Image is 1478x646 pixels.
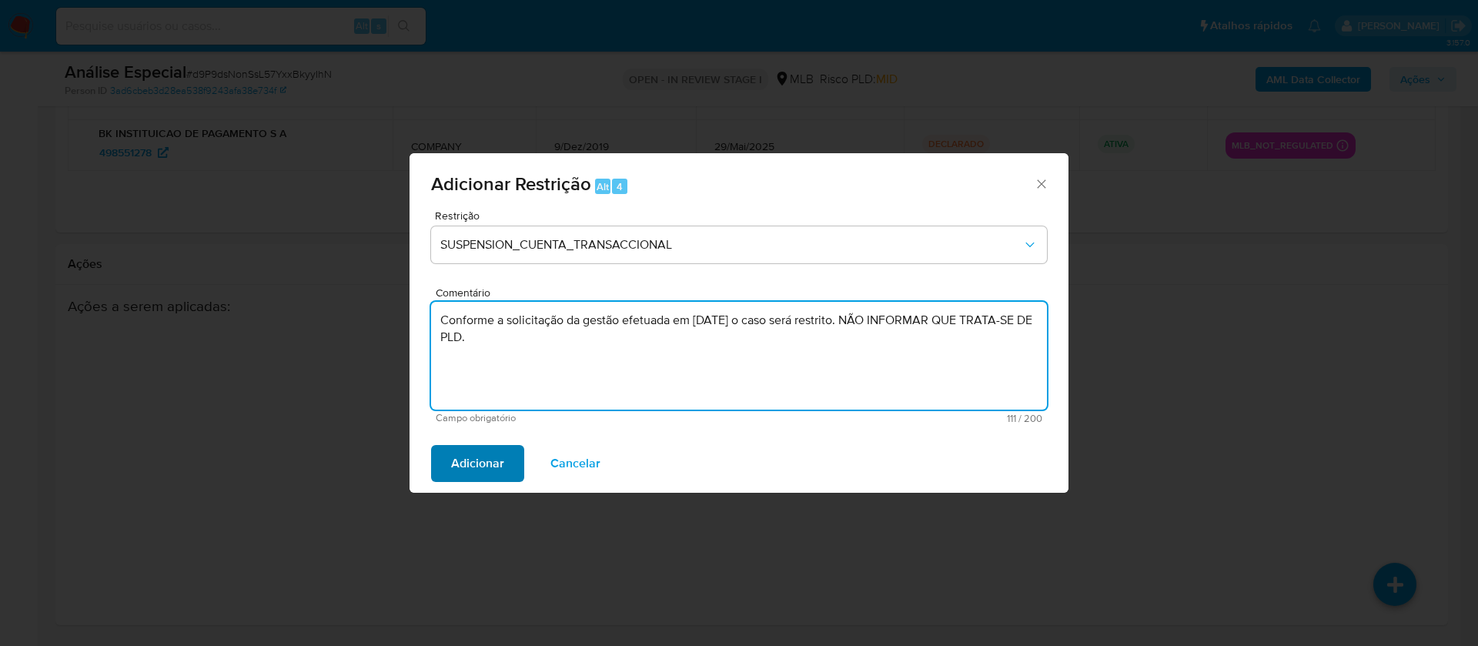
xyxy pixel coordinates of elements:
[435,210,1051,221] span: Restrição
[436,287,1052,299] span: Comentário
[431,302,1047,410] textarea: Conforme a solicitação da gestão efetuada em [DATE] o caso será restrito. NÃO INFORMAR QUE TRATA-...
[1034,176,1048,190] button: Fechar a janela
[431,445,524,482] button: Adicionar
[739,413,1042,423] span: Máximo de 200 caracteres
[451,447,504,480] span: Adicionar
[436,413,739,423] span: Campo obrigatório
[550,447,600,480] span: Cancelar
[530,445,620,482] button: Cancelar
[597,179,609,194] span: Alt
[440,237,1022,253] span: SUSPENSION_CUENTA_TRANSACCIONAL
[431,226,1047,263] button: Restriction
[431,170,591,197] span: Adicionar Restrição
[617,179,623,194] span: 4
